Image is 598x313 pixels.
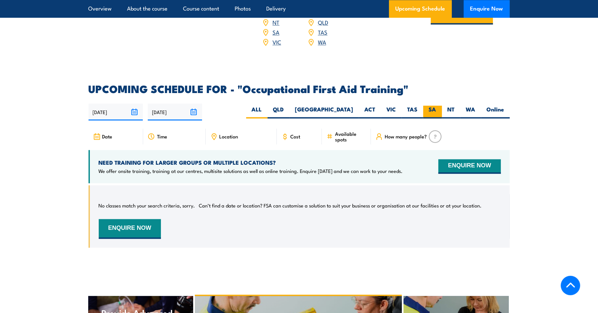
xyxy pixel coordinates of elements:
button: ENQUIRE NOW [438,159,501,174]
label: WA [460,106,481,118]
a: NT [273,18,279,26]
a: WA [318,38,326,46]
span: Available spots [335,131,366,142]
a: TAS [318,28,327,36]
label: VIC [381,106,402,118]
button: ENQUIRE NOW [99,219,161,239]
a: VIC [273,38,281,46]
span: Location [220,133,238,139]
p: We offer onsite training, training at our centres, multisite solutions as well as online training... [99,168,403,174]
label: SA [423,106,442,118]
p: No classes match your search criteria, sorry. [99,202,195,209]
label: TAS [402,106,423,118]
label: Online [481,106,510,118]
label: ALL [246,106,268,118]
p: Can’t find a date or location? FSA can customise a solution to suit your business or organisation... [199,202,482,209]
span: Date [102,133,113,139]
span: Time [157,133,167,139]
input: To date [148,104,202,120]
a: SA [273,28,279,36]
label: ACT [359,106,381,118]
span: Cost [291,133,300,139]
input: From date [89,104,143,120]
label: NT [442,106,460,118]
h4: NEED TRAINING FOR LARGER GROUPS OR MULTIPLE LOCATIONS? [99,159,403,166]
label: QLD [268,106,290,118]
span: How many people? [385,133,427,139]
label: [GEOGRAPHIC_DATA] [290,106,359,118]
a: QLD [318,18,328,26]
h2: UPCOMING SCHEDULE FOR - "Occupational First Aid Training" [89,84,510,93]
